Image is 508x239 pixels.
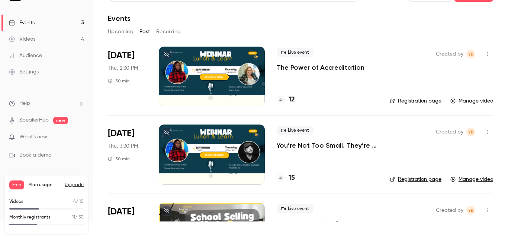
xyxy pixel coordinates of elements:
[277,141,378,150] a: You’re Not Too Small. They’re Just Not Listening: The Power of Story-Telling
[277,48,314,57] span: Live event
[9,214,51,221] p: Monthly registrants
[9,19,35,26] div: Events
[53,117,68,124] span: new
[19,133,47,141] span: What's new
[65,182,84,188] button: Upgrade
[436,50,463,59] span: Created by
[390,176,441,183] a: Registration page
[108,47,147,106] div: Sep 11 Thu, 12:30 PM (Europe/London)
[9,35,35,43] div: Videos
[9,180,24,189] span: Free
[450,97,493,105] a: Manage video
[466,128,475,136] span: Yvonne Buluma-Samba
[156,26,181,38] button: Recurring
[277,204,314,213] span: Live event
[277,63,364,72] a: The Power of Accreditation
[108,78,130,84] div: 30 min
[108,26,134,38] button: Upcoming
[19,151,51,159] span: Book a demo
[19,100,30,107] span: Help
[108,156,130,162] div: 30 min
[9,52,42,59] div: Audience
[19,116,49,124] a: SpeakerHub
[277,173,295,183] a: 15
[277,126,314,135] span: Live event
[108,14,131,23] h1: Events
[108,221,139,228] span: Sat, 9:00 AM
[468,50,474,59] span: YB
[466,50,475,59] span: Yvonne Buluma-Samba
[436,128,463,136] span: Created by
[108,125,147,184] div: Sep 4 Thu, 1:30 PM (Europe/London)
[468,206,474,215] span: YB
[108,65,138,72] span: Thu, 2:30 PM
[73,199,76,204] span: 4
[72,215,75,220] span: 11
[277,219,348,228] a: Decode School Selling
[108,128,134,139] span: [DATE]
[108,206,134,218] span: [DATE]
[289,95,295,105] h4: 12
[289,173,295,183] h4: 15
[436,206,463,215] span: Created by
[108,142,138,150] span: Thu, 3:30 PM
[390,97,441,105] a: Registration page
[466,206,475,215] span: Yvonne Buluma-Samba
[277,95,295,105] a: 12
[108,50,134,62] span: [DATE]
[450,176,493,183] a: Manage video
[468,128,474,136] span: YB
[29,182,60,188] span: Plan usage
[73,198,84,205] p: / 10
[9,100,84,107] li: help-dropdown-opener
[72,214,84,221] p: / 30
[9,68,39,76] div: Settings
[139,26,150,38] button: Past
[9,198,23,205] p: Videos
